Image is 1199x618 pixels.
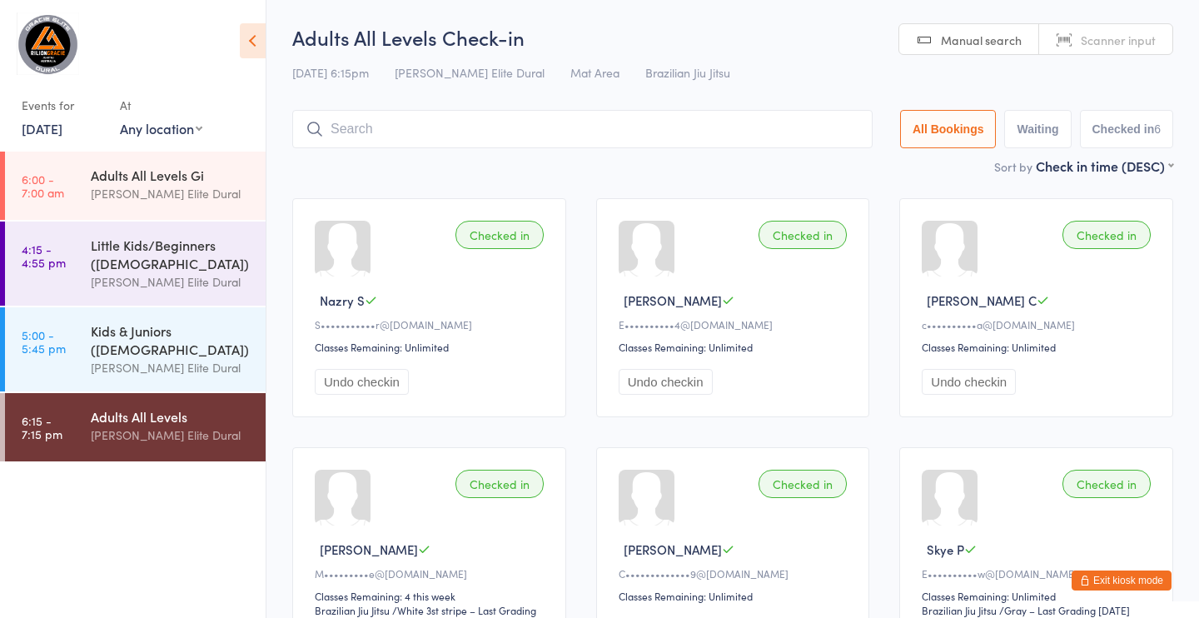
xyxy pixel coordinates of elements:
[927,541,964,558] span: Skye P
[5,307,266,391] a: 5:00 -5:45 pmKids & Juniors ([DEMOGRAPHIC_DATA])[PERSON_NAME] Elite Dural
[999,603,1130,617] span: / Gray – Last Grading [DATE]
[922,603,997,617] div: Brazilian Jiu Jitsu
[292,110,873,148] input: Search
[900,110,997,148] button: All Bookings
[91,166,251,184] div: Adults All Levels Gi
[619,369,713,395] button: Undo checkin
[320,292,365,309] span: Nazry S
[570,64,619,81] span: Mat Area
[91,407,251,426] div: Adults All Levels
[759,221,847,249] div: Checked in
[315,317,549,331] div: S•••••••••••r@[DOMAIN_NAME]
[91,321,251,358] div: Kids & Juniors ([DEMOGRAPHIC_DATA])
[1004,110,1071,148] button: Waiting
[1081,32,1156,48] span: Scanner input
[5,393,266,461] a: 6:15 -7:15 pmAdults All Levels[PERSON_NAME] Elite Dural
[395,64,545,81] span: [PERSON_NAME] Elite Dural
[1080,110,1174,148] button: Checked in6
[619,340,853,354] div: Classes Remaining: Unlimited
[922,369,1016,395] button: Undo checkin
[22,119,62,137] a: [DATE]
[91,236,251,272] div: Little Kids/Beginners ([DEMOGRAPHIC_DATA])
[320,541,418,558] span: [PERSON_NAME]
[922,340,1156,354] div: Classes Remaining: Unlimited
[292,23,1173,51] h2: Adults All Levels Check-in
[22,242,66,269] time: 4:15 - 4:55 pm
[619,317,853,331] div: E••••••••••4@[DOMAIN_NAME]
[91,272,251,292] div: [PERSON_NAME] Elite Dural
[315,603,390,617] div: Brazilian Jiu Jitsu
[17,12,79,75] img: Gracie Elite Jiu Jitsu Dural
[292,64,369,81] span: [DATE] 6:15pm
[315,369,409,395] button: Undo checkin
[315,340,549,354] div: Classes Remaining: Unlimited
[315,566,549,581] div: M•••••••••e@[DOMAIN_NAME]
[5,152,266,220] a: 6:00 -7:00 amAdults All Levels Gi[PERSON_NAME] Elite Dural
[624,541,722,558] span: [PERSON_NAME]
[1036,157,1173,175] div: Check in time (DESC)
[645,64,730,81] span: Brazilian Jiu Jitsu
[759,470,847,498] div: Checked in
[91,426,251,445] div: [PERSON_NAME] Elite Dural
[619,589,853,603] div: Classes Remaining: Unlimited
[22,172,64,199] time: 6:00 - 7:00 am
[455,221,544,249] div: Checked in
[5,222,266,306] a: 4:15 -4:55 pmLittle Kids/Beginners ([DEMOGRAPHIC_DATA])[PERSON_NAME] Elite Dural
[1154,122,1161,136] div: 6
[1062,221,1151,249] div: Checked in
[22,328,66,355] time: 5:00 - 5:45 pm
[315,589,549,603] div: Classes Remaining: 4 this week
[619,566,853,581] div: C•••••••••••••9@[DOMAIN_NAME]
[22,92,103,119] div: Events for
[91,358,251,377] div: [PERSON_NAME] Elite Dural
[922,317,1156,331] div: c••••••••••a@[DOMAIN_NAME]
[455,470,544,498] div: Checked in
[1072,571,1172,591] button: Exit kiosk mode
[120,119,202,137] div: Any location
[624,292,722,309] span: [PERSON_NAME]
[927,292,1037,309] span: [PERSON_NAME] C
[120,92,202,119] div: At
[22,414,62,441] time: 6:15 - 7:15 pm
[922,566,1156,581] div: E••••••••••w@[DOMAIN_NAME]
[922,589,1156,603] div: Classes Remaining: Unlimited
[91,184,251,203] div: [PERSON_NAME] Elite Dural
[994,158,1032,175] label: Sort by
[941,32,1022,48] span: Manual search
[1062,470,1151,498] div: Checked in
